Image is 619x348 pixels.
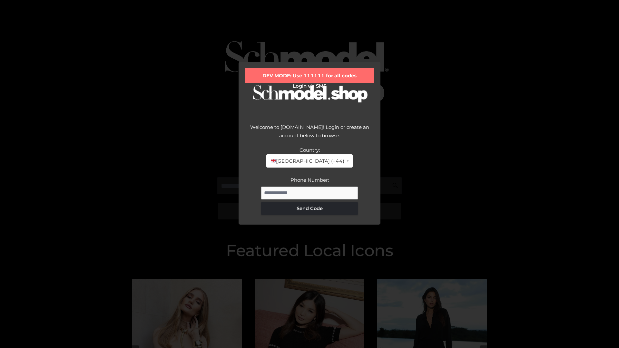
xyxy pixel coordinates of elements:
[261,202,358,215] button: Send Code
[271,158,276,163] img: 🇬🇧
[245,83,374,89] h2: Login via SMS
[245,68,374,83] div: DEV MODE: Use 111111 for all codes
[290,177,329,183] label: Phone Number:
[300,147,320,153] label: Country:
[245,123,374,146] div: Welcome to [DOMAIN_NAME]! Login or create an account below to browse.
[270,157,344,165] span: [GEOGRAPHIC_DATA] (+44)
